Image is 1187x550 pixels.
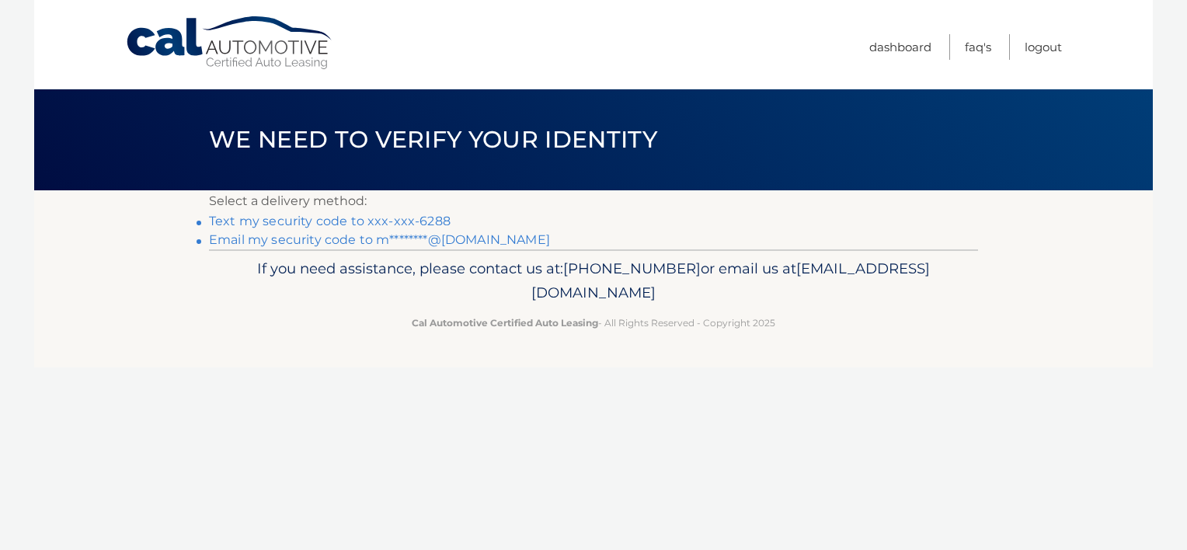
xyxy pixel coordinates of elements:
a: Dashboard [869,34,931,60]
a: Logout [1025,34,1062,60]
a: Text my security code to xxx-xxx-6288 [209,214,451,228]
p: Select a delivery method: [209,190,978,212]
p: If you need assistance, please contact us at: or email us at [219,256,968,306]
span: [PHONE_NUMBER] [563,259,701,277]
span: We need to verify your identity [209,125,657,154]
a: FAQ's [965,34,991,60]
a: Email my security code to m********@[DOMAIN_NAME] [209,232,550,247]
p: - All Rights Reserved - Copyright 2025 [219,315,968,331]
a: Cal Automotive [125,16,335,71]
strong: Cal Automotive Certified Auto Leasing [412,317,598,329]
